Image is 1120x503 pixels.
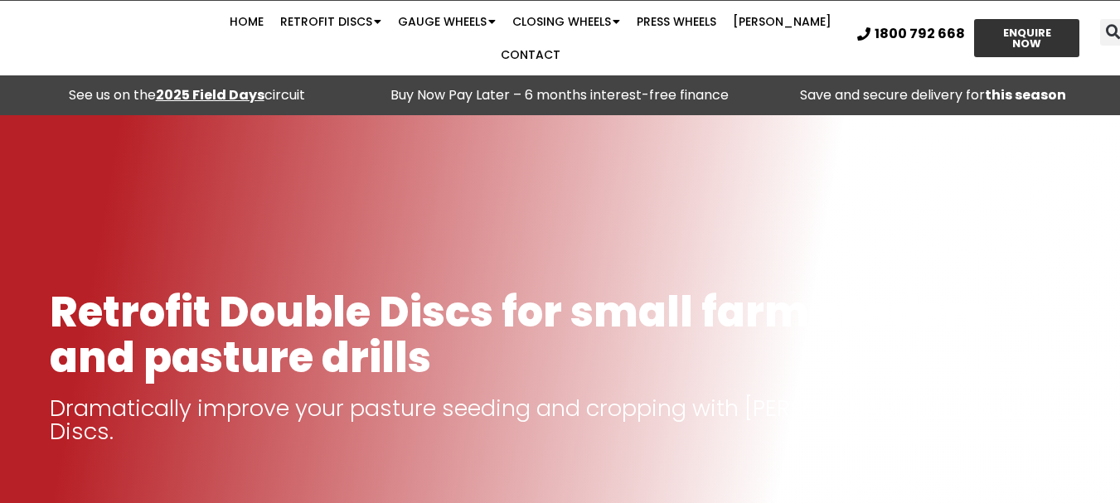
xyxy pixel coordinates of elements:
img: Ryan NT logo [50,12,216,64]
h1: Retrofit Double Discs for small farm seeders and pasture drills [50,289,1070,380]
a: 2025 Field Days [156,85,264,104]
a: Contact [492,38,569,71]
a: Gauge Wheels [390,5,504,38]
p: Save and secure delivery for [755,84,1112,107]
p: Dramatically improve your pasture seeding and cropping with [PERSON_NAME] NT Double Discs. [50,397,1070,443]
strong: this season [985,85,1066,104]
a: Press Wheels [628,5,725,38]
span: ENQUIRE NOW [989,27,1065,49]
a: Closing Wheels [504,5,628,38]
p: Buy Now Pay Later – 6 months interest-free finance [381,84,738,107]
a: ENQUIRE NOW [974,19,1080,57]
a: Home [221,5,272,38]
a: [PERSON_NAME] [725,5,840,38]
a: Retrofit Discs [272,5,390,38]
div: See us on the circuit [8,84,365,107]
span: 1800 792 668 [875,27,965,41]
a: 1800 792 668 [857,27,965,41]
nav: Menu [217,5,845,71]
